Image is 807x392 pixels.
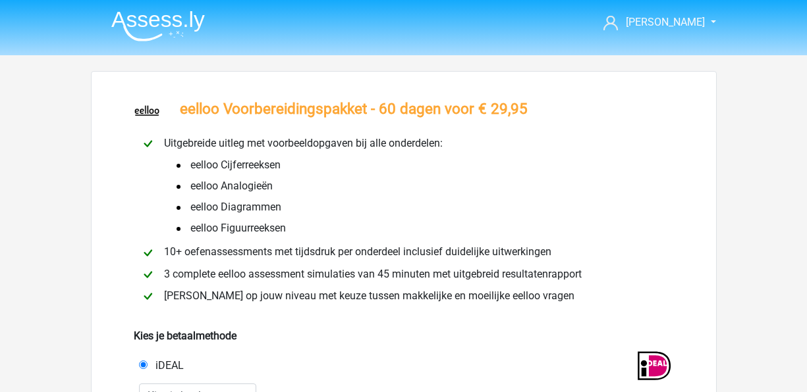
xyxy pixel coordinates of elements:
h3: eelloo Voorbereidingspakket - 60 dagen voor € 29,95 [180,100,528,118]
img: checkmark [140,245,156,261]
img: checkmark [140,266,156,283]
img: eelloo.png [134,98,161,125]
span: eelloo Cijferreeksen [175,157,281,173]
b: Kies je betaalmethode [134,330,237,342]
span: 3 complete eelloo assessment simulaties van 45 minuten met uitgebreid resultatenrapport [159,268,587,280]
img: checkmark [140,288,156,305]
span: eelloo Diagrammen [175,199,281,215]
span: eelloo Figuurreeksen [175,220,286,236]
span: [PERSON_NAME] op jouw niveau met keuze tussen makkelijke en moeilijke eelloo vragen [159,289,580,302]
span: Uitgebreide uitleg met voorbeeldopgaven bij alle onderdelen: [159,137,448,149]
a: [PERSON_NAME] [598,14,706,30]
span: 10+ oefenassessments met tijdsdruk per onderdeel inclusief duidelijke uitwerkingen [159,245,557,258]
span: iDEAL [150,359,184,372]
span: eelloo Analogieën [175,178,273,194]
span: [PERSON_NAME] [626,16,705,28]
img: Assessly [111,11,205,41]
img: checkmark [140,135,156,152]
